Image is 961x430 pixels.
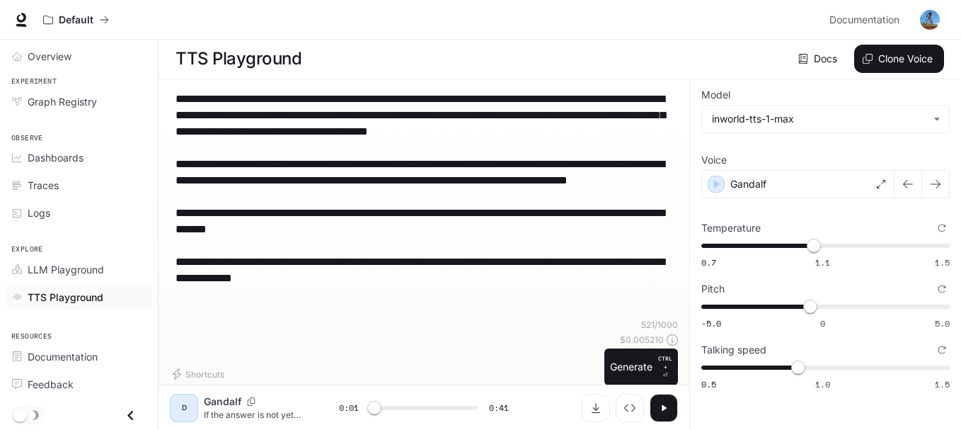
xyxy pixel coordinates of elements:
span: Documentation [829,11,899,29]
span: Documentation [28,349,98,364]
a: Dashboards [6,145,152,170]
div: inworld-tts-1-max [712,112,926,126]
p: CTRL + [658,354,672,371]
span: 1.5 [935,378,950,390]
p: If the answer is not yet within you, do not be discouraged. Keep searching. Because when you find... [204,409,305,421]
button: Download audio [582,394,610,422]
span: 0:41 [489,401,509,415]
button: GenerateCTRL +⏎ [604,349,678,385]
p: ⏎ [658,354,672,380]
button: Reset to default [934,281,950,297]
p: Model [701,90,730,100]
p: Voice [701,155,727,165]
span: Dark mode toggle [13,407,27,422]
button: Inspect [616,394,644,422]
a: Docs [795,45,843,73]
span: 0.7 [701,256,716,268]
p: $ 0.005210 [620,334,664,346]
span: Feedback [28,377,74,392]
span: Graph Registry [28,94,97,109]
img: User avatar [920,10,940,30]
p: Talking speed [701,345,766,355]
a: TTS Playground [6,285,152,310]
a: Documentation [6,344,152,369]
h1: TTS Playground [175,45,301,73]
p: Temperature [701,223,761,233]
span: Traces [28,178,59,193]
a: Feedback [6,372,152,397]
p: Gandalf [730,177,766,191]
button: User avatar [916,6,944,34]
button: Reset to default [934,220,950,236]
button: Clone Voice [854,45,944,73]
p: Default [59,14,93,26]
button: Close drawer [115,401,146,430]
a: LLM Playground [6,257,152,282]
button: Shortcuts [170,363,230,385]
span: -5.0 [701,317,721,329]
span: 5.0 [935,317,950,329]
span: 1.0 [815,378,830,390]
span: 1.1 [815,256,830,268]
span: 1.5 [935,256,950,268]
button: All workspaces [37,6,115,34]
span: 0:01 [339,401,359,415]
button: Copy Voice ID [241,397,261,406]
p: Gandalf [204,395,241,409]
p: Pitch [701,284,725,294]
a: Traces [6,173,152,198]
span: Logs [28,205,50,220]
span: Overview [28,49,71,64]
div: inworld-tts-1-max [702,106,949,132]
span: TTS Playground [28,290,103,305]
a: Logs [6,200,152,225]
div: D [173,397,195,419]
span: 0.5 [701,378,716,390]
a: Documentation [824,6,910,34]
a: Overview [6,44,152,69]
span: Dashboards [28,150,84,165]
span: LLM Playground [28,262,104,277]
button: Reset to default [934,342,950,358]
span: 0 [820,317,825,329]
a: Graph Registry [6,89,152,114]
